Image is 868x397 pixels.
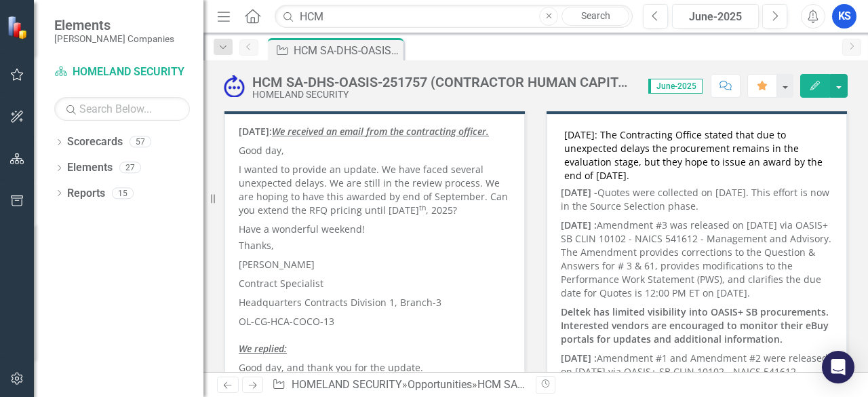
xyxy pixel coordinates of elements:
[224,75,245,97] img: Submitted
[294,42,400,59] div: HCM SA-DHS-OASIS-251757 (CONTRACTOR HUMAN CAPITAL MANAGEMENT SEGMENT ARCHITECTURE SUPPORT SERVICE...
[54,64,190,80] a: HOMELAND SECURITY
[67,186,105,202] a: Reports
[239,239,511,255] p: Thanks,
[672,4,759,29] button: June-2025
[7,15,31,39] img: ClearPoint Strategy
[419,203,426,212] sup: th
[239,255,511,274] p: [PERSON_NAME]
[239,160,511,220] p: I wanted to provide an update. We have faced several unexpected delays. We are still in the revie...
[561,186,597,199] strong: [DATE] -
[561,219,597,231] strong: [DATE] :
[272,125,489,138] em: We received an email from the contracting officer.
[239,141,511,160] p: Good day,
[822,351,854,383] div: Open Intercom Messenger
[677,9,754,25] div: June-2025
[561,305,829,345] strong: Deltek has limited visibility into OASIS+ SB procurements. Interested vendors are encouraged to m...
[54,17,174,33] span: Elements
[648,79,703,94] span: June-2025
[252,90,635,100] div: HOMELAND SECURITY
[275,5,633,29] input: Search ClearPoint...
[561,216,833,303] p: Amendment #3 was released on [DATE] via OASIS+ SB CLIN 10102 - NAICS 541612 - Management and Advi...
[119,162,141,174] div: 27
[130,136,151,148] div: 57
[54,97,190,121] input: Search Below...
[832,4,856,29] button: KS
[252,75,635,90] div: HCM SA-DHS-OASIS-251757 (CONTRACTOR HUMAN CAPITAL MANAGEMENT SEGMENT ARCHITECTURE SUPPORT SERVICE...
[561,7,629,26] a: Search
[239,220,511,239] p: Have a wonderful weekend!
[561,186,833,216] p: Quotes were collected on [DATE]. This effort is now in the Source Selection phase.
[408,378,472,391] a: Opportunities
[67,160,113,176] a: Elements
[561,349,833,395] p: Amendment #1 and Amendment #2 were released on [DATE] via OASIS+ SB CLIN 10102 - NAICS 541612 - M...
[239,312,511,358] p: OL-CG-HCA-COCO-13
[239,274,511,293] p: Contract Specialist
[239,293,511,312] p: Headquarters Contracts Division 1, Branch-3
[54,33,174,44] small: [PERSON_NAME] Companies
[112,187,134,199] div: 15
[239,125,489,138] strong: [DATE]:
[272,377,526,393] div: » »
[564,128,829,183] div: [DATE]: The Contracting Office stated that due to unexpected delays the procurement remains in th...
[561,352,597,364] strong: [DATE] :
[239,358,511,377] p: Good day, and thank you for the update.
[67,134,123,150] a: Scorecards
[239,342,287,355] strong: We replied:
[292,378,402,391] a: HOMELAND SECURITY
